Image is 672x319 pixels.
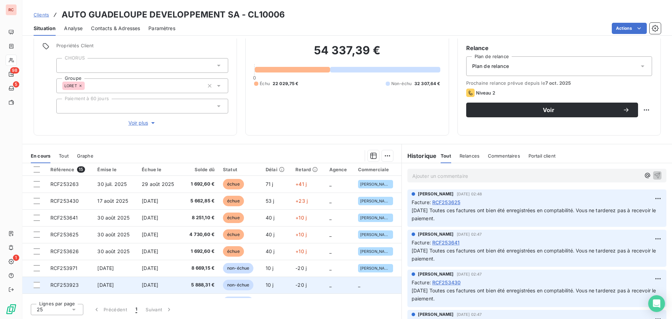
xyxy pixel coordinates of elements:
span: RCF253641 [432,239,460,246]
span: [DATE] [142,231,158,237]
span: RCF253625 [50,231,78,237]
span: 10 j [266,282,274,288]
span: 30 août 2025 [97,231,129,237]
input: Ajouter une valeur [85,83,90,89]
span: RCF253625 [432,199,460,206]
span: échue [223,196,244,206]
span: échue [223,179,244,189]
span: Tout [441,153,451,159]
span: RCF253430 [432,279,461,286]
span: Commentaires [488,153,520,159]
span: [PERSON_NAME] [360,249,391,254]
span: [PERSON_NAME] [418,231,454,237]
span: En cours [31,153,50,159]
span: 40 j [266,248,275,254]
div: Échue le [142,167,178,172]
div: Agence [329,167,350,172]
button: Actions [612,23,647,34]
span: [DATE] [97,282,114,288]
div: Commerciale [358,167,397,172]
span: 0 [253,75,256,81]
span: RCF253430 [50,198,79,204]
span: 30 août 2025 [97,248,129,254]
span: RCF253923 [50,282,79,288]
span: Propriétés Client [56,43,228,53]
span: [PERSON_NAME] [360,233,391,237]
span: 4 730,60 € [186,231,215,238]
span: [PERSON_NAME] [360,216,391,220]
span: 5 [13,81,19,88]
span: [DATE] [142,265,158,271]
span: [PERSON_NAME] [360,266,391,270]
span: +10 j [295,248,307,254]
span: 5 662,85 € [186,197,215,204]
span: Analyse [64,25,83,32]
span: [PERSON_NAME] [418,191,454,197]
span: _ [329,231,331,237]
span: 7 oct. 2025 [545,80,571,86]
span: [DATE] [142,282,158,288]
span: 32 307,64 € [414,81,440,87]
span: 5 888,31 € [186,282,215,289]
div: RC [6,4,17,15]
span: échue [223,246,244,257]
span: LORET [64,84,77,88]
span: 15 [77,166,85,173]
div: Statut [223,167,257,172]
span: Contacts & Adresses [91,25,140,32]
span: Voir [475,107,623,113]
span: _ [358,282,360,288]
span: [PERSON_NAME] [360,199,391,203]
span: +10 j [295,215,307,221]
span: [DATE] [142,198,158,204]
input: Ajouter une valeur [62,62,68,69]
span: échue [223,213,244,223]
span: _ [329,198,331,204]
span: 1 [13,255,19,261]
span: 1 692,60 € [186,248,215,255]
span: +23 j [295,198,308,204]
div: Référence [50,166,89,173]
span: -20 j [295,265,307,271]
span: non-échue [223,297,253,307]
input: Ajouter une valeur [62,103,68,109]
span: _ [329,282,331,288]
span: Voir plus [128,119,156,126]
span: Plan de relance [472,63,509,70]
span: non-échue [223,280,253,290]
h2: 54 337,39 € [254,43,440,64]
button: Voir [466,103,638,117]
button: Précédent [89,302,131,317]
span: 22 029,75 € [273,81,299,87]
span: Situation [34,25,56,32]
span: [PERSON_NAME] [418,311,454,318]
button: Suivant [141,302,177,317]
span: [DATE] 02:48 [457,192,482,196]
span: 1 692,60 € [186,181,215,188]
span: _ [329,181,331,187]
span: 25 [37,306,43,313]
span: [DATE] 02:47 [457,312,482,317]
span: 29 août 2025 [142,181,174,187]
span: non-échue [223,263,253,273]
span: _ [329,265,331,271]
span: _ [329,248,331,254]
div: Émise le [97,167,133,172]
span: 30 juil. 2025 [97,181,127,187]
span: +41 j [295,181,307,187]
div: Retard [295,167,321,172]
span: 53 j [266,198,274,204]
img: Logo LeanPay [6,304,17,315]
span: [DATE] [142,215,158,221]
span: 40 j [266,215,275,221]
span: 8 669,15 € [186,265,215,272]
span: 10 j [266,265,274,271]
h6: Relance [466,44,652,52]
span: Niveau 2 [476,90,495,96]
span: +10 j [295,231,307,237]
div: Open Intercom Messenger [648,295,665,312]
button: 1 [131,302,141,317]
span: Facture : [412,239,431,246]
span: Graphe [77,153,93,159]
span: -20 j [295,282,307,288]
